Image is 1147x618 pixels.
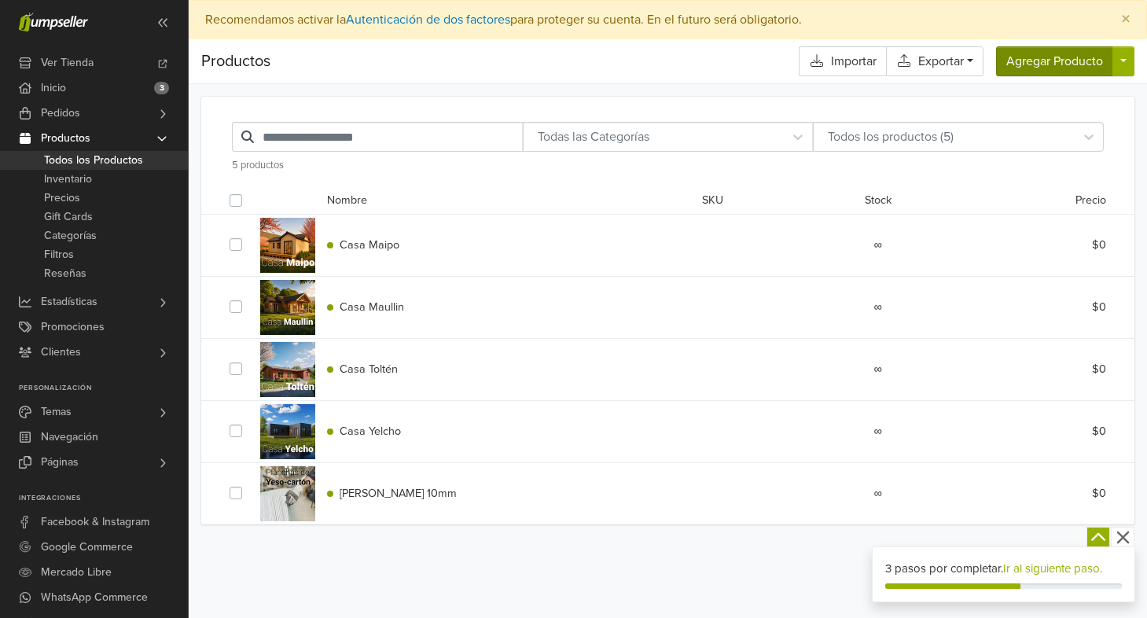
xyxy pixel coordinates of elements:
[340,362,398,376] span: Casa Toltén
[840,485,915,502] div: ∞
[690,192,840,211] div: SKU
[41,340,81,365] span: Clientes
[327,362,398,376] a: Casa Toltén
[154,82,169,94] span: 3
[1003,561,1102,576] a: Ir al siguiente paso.
[19,494,188,503] p: Integraciones
[996,46,1113,76] button: Agregar Producto
[822,127,1067,146] div: Todos los productos (5)
[44,189,80,208] span: Precios
[230,214,1106,276] div: Casa Maipo∞$0
[41,315,105,340] span: Promociones
[840,237,915,254] div: ∞
[230,338,1106,400] div: Casa Toltén∞$0
[44,245,74,264] span: Filtros
[885,560,1122,578] div: 3 pasos por completar.
[340,487,457,500] span: [PERSON_NAME] 10mm
[968,423,1118,440] div: $0
[968,299,1118,316] div: $0
[41,450,79,475] span: Páginas
[41,585,148,610] span: WhatsApp Commerce
[327,487,457,500] a: [PERSON_NAME] 10mm
[327,425,401,438] a: Casa Yelcho
[44,208,93,226] span: Gift Cards
[968,485,1118,502] div: $0
[44,170,92,189] span: Inventario
[968,237,1118,254] div: $0
[340,300,404,314] span: Casa Maullin
[41,289,97,315] span: Estadísticas
[41,50,94,75] span: Ver Tienda
[44,151,143,170] span: Todos los Productos
[230,276,1106,338] div: Casa Maullin∞$0
[840,423,915,440] div: ∞
[840,299,915,316] div: ∞
[886,46,983,76] a: Exportar
[41,126,90,151] span: Productos
[41,535,133,560] span: Google Commerce
[230,400,1106,462] div: Casa Yelcho∞$0
[968,361,1118,378] div: $0
[1105,1,1146,39] button: Close
[41,75,66,101] span: Inicio
[327,238,399,252] a: Casa Maipo
[41,560,112,585] span: Mercado Libre
[840,192,915,211] div: Stock
[232,159,284,171] span: 5 productos
[230,462,1106,524] div: [PERSON_NAME] 10mm∞$0
[327,300,404,314] a: Casa Maullin
[41,509,149,535] span: Facebook & Instagram
[41,101,80,126] span: Pedidos
[201,50,270,73] span: Productos
[968,192,1118,211] div: Precio
[340,238,399,252] span: Casa Maipo
[799,46,886,76] a: Importar
[346,12,510,28] a: Autenticación de dos factores
[340,425,401,438] span: Casa Yelcho
[41,425,98,450] span: Navegación
[44,264,86,283] span: Reseñas
[41,399,72,425] span: Temas
[19,384,188,393] p: Personalización
[315,192,690,211] div: Nombre
[44,226,97,245] span: Categorías
[1121,8,1130,31] span: ×
[840,361,915,378] div: ∞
